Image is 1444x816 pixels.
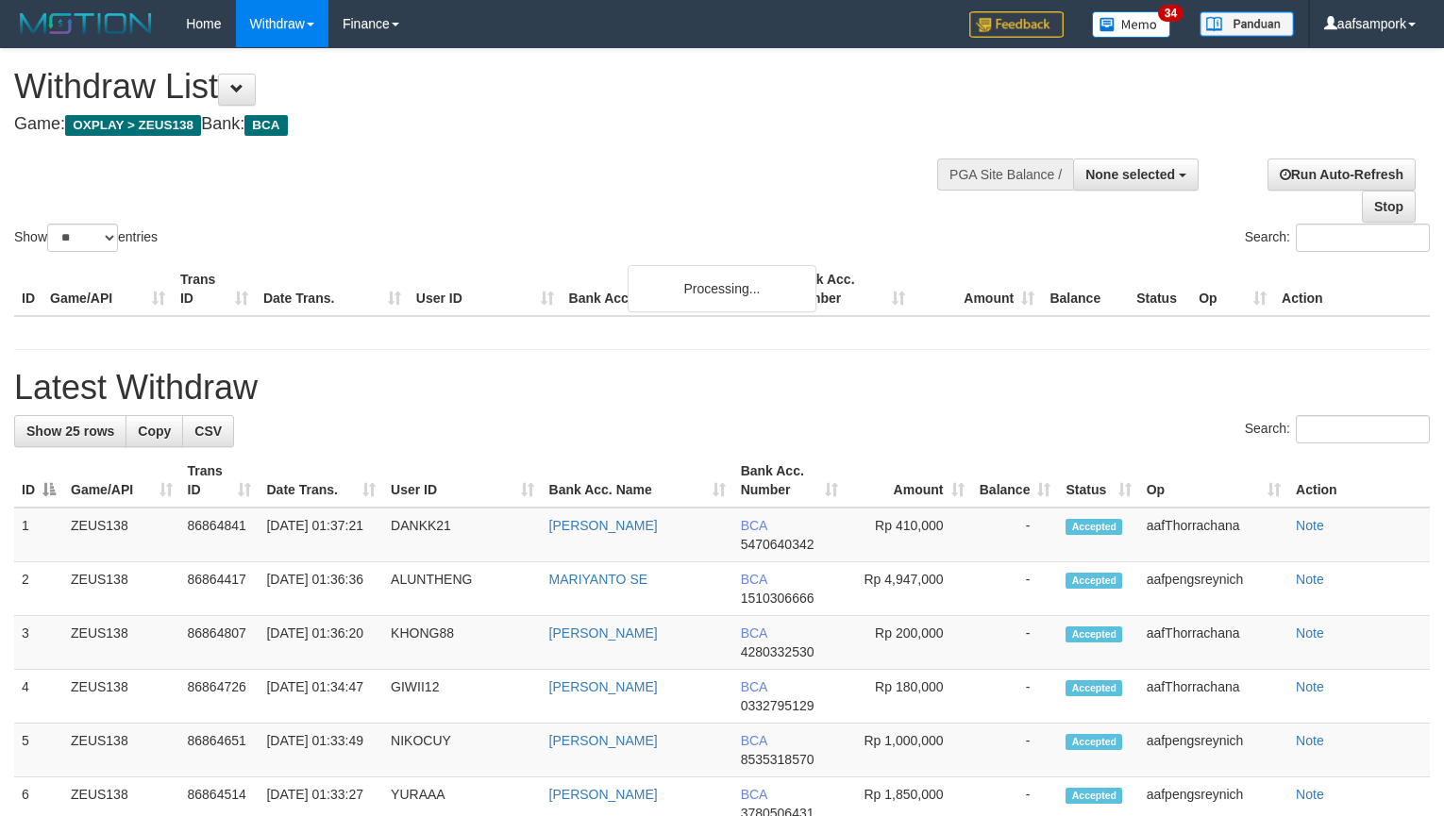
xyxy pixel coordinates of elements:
[180,454,260,508] th: Trans ID: activate to sort column ascending
[972,508,1059,562] td: -
[1139,616,1288,670] td: aafThorrachana
[1085,167,1175,182] span: None selected
[549,625,658,641] a: [PERSON_NAME]
[1139,670,1288,724] td: aafThorrachana
[383,724,541,777] td: NIKOCUY
[1066,680,1122,696] span: Accepted
[1139,724,1288,777] td: aafpengsreynich
[1139,562,1288,616] td: aafpengsreynich
[182,415,234,447] a: CSV
[1296,625,1324,641] a: Note
[180,562,260,616] td: 86864417
[542,454,733,508] th: Bank Acc. Name: activate to sort column ascending
[1268,158,1416,191] a: Run Auto-Refresh
[913,262,1042,316] th: Amount
[783,262,913,316] th: Bank Acc. Number
[14,224,158,252] label: Show entries
[846,670,971,724] td: Rp 180,000
[383,454,541,508] th: User ID: activate to sort column ascending
[972,454,1059,508] th: Balance: activate to sort column ascending
[63,562,180,616] td: ZEUS138
[1139,508,1288,562] td: aafThorrachana
[383,670,541,724] td: GIWII12
[741,518,767,533] span: BCA
[562,262,784,316] th: Bank Acc. Name
[63,508,180,562] td: ZEUS138
[1245,224,1430,252] label: Search:
[846,562,971,616] td: Rp 4,947,000
[180,616,260,670] td: 86864807
[1066,734,1122,750] span: Accepted
[733,454,846,508] th: Bank Acc. Number: activate to sort column ascending
[180,724,260,777] td: 86864651
[383,508,541,562] td: DANKK21
[1296,224,1430,252] input: Search:
[259,616,383,670] td: [DATE] 01:36:20
[1129,262,1191,316] th: Status
[741,752,814,767] span: Copy 8535318570 to clipboard
[14,9,158,38] img: MOTION_logo.png
[180,508,260,562] td: 86864841
[1066,573,1122,589] span: Accepted
[63,670,180,724] td: ZEUS138
[969,11,1064,38] img: Feedback.jpg
[1042,262,1129,316] th: Balance
[14,562,63,616] td: 2
[937,158,1073,191] div: PGA Site Balance /
[138,424,171,439] span: Copy
[259,508,383,562] td: [DATE] 01:37:21
[47,224,118,252] select: Showentries
[1296,572,1324,587] a: Note
[26,424,114,439] span: Show 25 rows
[194,424,222,439] span: CSV
[1362,191,1416,223] a: Stop
[549,518,658,533] a: [PERSON_NAME]
[1296,679,1324,694] a: Note
[63,616,180,670] td: ZEUS138
[972,670,1059,724] td: -
[741,537,814,552] span: Copy 5470640342 to clipboard
[1296,787,1324,802] a: Note
[383,562,541,616] td: ALUNTHENG
[846,724,971,777] td: Rp 1,000,000
[741,644,814,659] span: Copy 4280332530 to clipboard
[549,733,658,748] a: [PERSON_NAME]
[741,679,767,694] span: BCA
[244,115,287,136] span: BCA
[14,262,42,316] th: ID
[1073,158,1199,191] button: None selected
[549,679,658,694] a: [PERSON_NAME]
[1158,5,1184,22] span: 34
[1191,262,1274,316] th: Op
[383,616,541,670] td: KHONG88
[846,616,971,670] td: Rp 200,000
[14,508,63,562] td: 1
[63,454,180,508] th: Game/API: activate to sort column ascending
[741,572,767,587] span: BCA
[1066,788,1122,804] span: Accepted
[14,115,944,134] h4: Game: Bank:
[846,508,971,562] td: Rp 410,000
[259,454,383,508] th: Date Trans.: activate to sort column ascending
[846,454,971,508] th: Amount: activate to sort column ascending
[14,369,1430,407] h1: Latest Withdraw
[14,724,63,777] td: 5
[63,724,180,777] td: ZEUS138
[14,415,126,447] a: Show 25 rows
[972,724,1059,777] td: -
[741,698,814,713] span: Copy 0332795129 to clipboard
[42,262,173,316] th: Game/API
[972,562,1059,616] td: -
[1296,415,1430,443] input: Search:
[259,670,383,724] td: [DATE] 01:34:47
[14,616,63,670] td: 3
[1274,262,1430,316] th: Action
[259,562,383,616] td: [DATE] 01:36:36
[65,115,201,136] span: OXPLAY > ZEUS138
[741,733,767,748] span: BCA
[741,591,814,606] span: Copy 1510306666 to clipboard
[14,68,944,106] h1: Withdraw List
[180,670,260,724] td: 86864726
[1296,518,1324,533] a: Note
[409,262,562,316] th: User ID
